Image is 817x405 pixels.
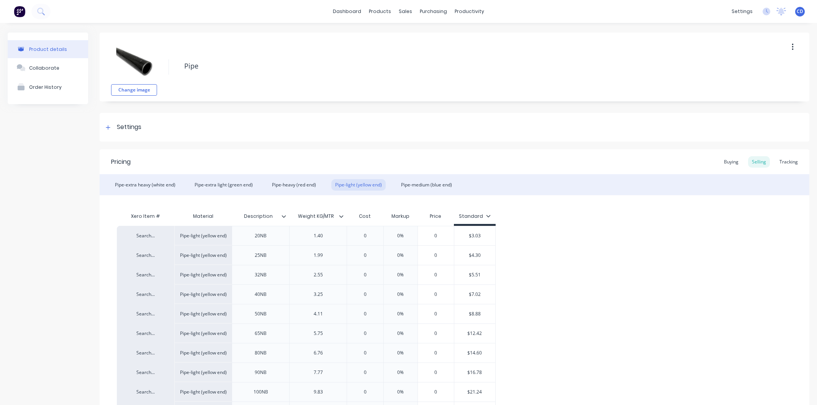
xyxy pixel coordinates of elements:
div: 0 [346,226,384,245]
div: 90NB [242,367,280,377]
div: 50NB [242,309,280,319]
div: Pipe-medium (blue end) [397,179,456,191]
div: Pricing [111,157,131,167]
div: 0% [381,363,420,382]
div: productivity [451,6,488,17]
div: 0 [346,246,384,265]
div: 0 [346,265,384,284]
div: Pipe-light (yellow end) [174,304,232,323]
div: fileChange image [111,38,157,96]
div: Weight KG/MTR [289,209,347,224]
div: Weight KG/MTR [289,207,342,226]
div: 3.25 [299,289,337,299]
div: Xero Item # [117,209,174,224]
div: Pipe-heavy (red end) [268,179,320,191]
div: 0 [346,324,384,343]
div: Buying [720,156,742,168]
div: $8.88 [454,304,495,323]
div: $5.51 [454,265,495,284]
div: $4.30 [454,246,495,265]
div: Markup [383,209,418,224]
div: 5.75 [299,328,337,338]
div: 0% [381,343,420,363]
div: Standard [459,213,491,220]
div: Search... [124,271,167,278]
div: 0% [381,265,420,284]
div: Search... [124,291,167,298]
button: Collaborate [8,58,88,77]
div: $3.03 [454,226,495,245]
div: $14.60 [454,343,495,363]
div: 0 [346,304,384,323]
div: 0 [417,304,455,323]
span: CD [797,8,803,15]
div: $16.78 [454,363,495,382]
div: 25NB [242,250,280,260]
div: Settings [117,122,141,132]
div: 0 [346,382,384,402]
div: Price [418,209,454,224]
div: 0 [417,285,455,304]
div: Material [174,209,232,224]
div: purchasing [416,6,451,17]
div: Collaborate [29,65,59,71]
div: 0 [346,363,384,382]
div: Pipe-light (yellow end) [174,226,232,245]
div: sales [395,6,416,17]
div: 4.11 [299,309,337,319]
div: 7.77 [299,367,337,377]
div: 1.40 [299,231,337,241]
div: Pipe-light (yellow end) [174,245,232,265]
div: 0% [381,226,420,245]
div: 0 [346,285,384,304]
div: 0 [417,246,455,265]
div: Pipe-extra light (green end) [191,179,257,191]
img: Factory [14,6,25,17]
div: Search...Pipe-light (yellow end)50NB4.1100%0$8.88 [117,304,496,323]
div: Search...Pipe-light (yellow end)20NB1.4000%0$3.03 [117,226,496,245]
div: Cost [347,209,383,224]
div: $7.02 [454,285,495,304]
div: 0% [381,304,420,323]
div: Search...Pipe-light (yellow end)80NB6.7600%0$14.60 [117,343,496,363]
div: Order History [29,84,62,90]
div: Search... [124,310,167,317]
div: $21.24 [454,382,495,402]
div: 0% [381,382,420,402]
div: Product details [29,46,67,52]
div: settings [728,6,756,17]
div: Selling [748,156,770,168]
div: Description [232,209,289,224]
div: Search... [124,369,167,376]
div: Pipe-extra heavy (white end) [111,179,179,191]
div: Search...Pipe-light (yellow end)90NB7.7700%0$16.78 [117,363,496,382]
div: 2.55 [299,270,337,280]
div: Search... [124,330,167,337]
div: $12.42 [454,324,495,343]
div: Pipe-light (yellow end) [174,265,232,284]
div: 0 [417,382,455,402]
div: 1.99 [299,250,337,260]
div: 6.76 [299,348,337,358]
div: 0 [417,363,455,382]
div: Search... [124,252,167,259]
div: 65NB [242,328,280,338]
div: 80NB [242,348,280,358]
div: Pipe-light (yellow end) [174,343,232,363]
div: Search...Pipe-light (yellow end)32NB2.5500%0$5.51 [117,265,496,284]
div: Search... [124,349,167,356]
button: Change image [111,84,157,96]
div: 0 [417,343,455,363]
img: file [115,42,153,80]
div: 40NB [242,289,280,299]
div: 9.83 [299,387,337,397]
div: Search...Pipe-light (yellow end)40NB3.2500%0$7.02 [117,284,496,304]
div: 100NB [242,387,280,397]
a: dashboard [329,6,365,17]
div: Search... [124,389,167,395]
div: products [365,6,395,17]
div: 32NB [242,270,280,280]
div: Description [232,207,285,226]
div: 0 [417,324,455,343]
div: 0% [381,324,420,343]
